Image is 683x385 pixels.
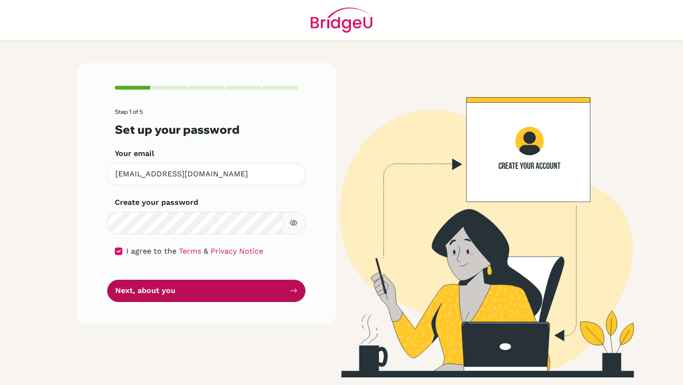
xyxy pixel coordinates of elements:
button: Next, about you [107,280,305,302]
span: I agree to the [126,247,176,256]
span: & [203,247,208,256]
label: Create your password [115,197,198,208]
span: Step 1 of 5 [115,108,143,115]
input: Insert your email* [107,163,305,185]
a: Terms [179,247,201,256]
label: Your email [115,148,154,159]
h3: Set up your password [115,123,298,137]
a: Privacy Notice [211,247,263,256]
